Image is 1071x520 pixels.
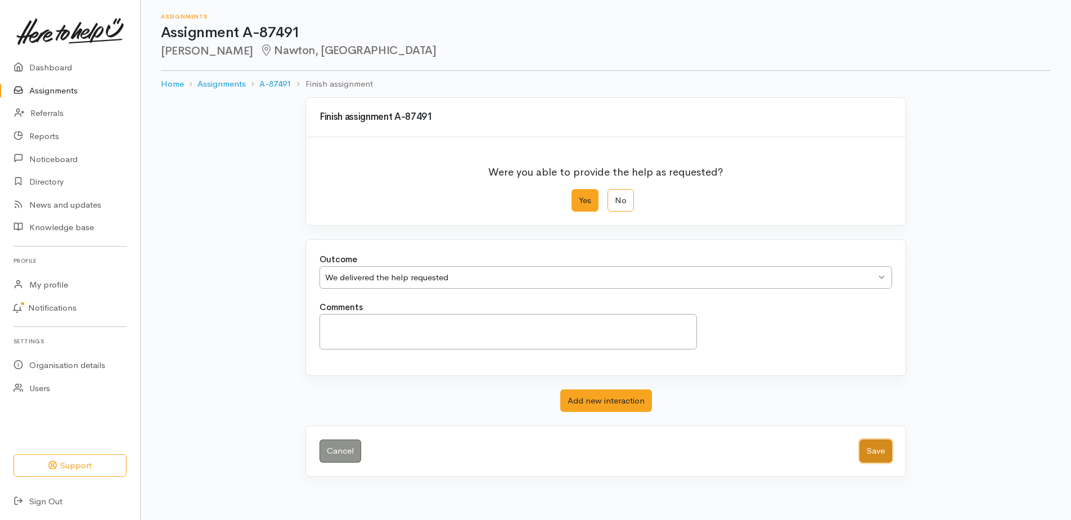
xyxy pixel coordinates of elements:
label: Comments [319,301,363,314]
label: Outcome [319,253,357,266]
label: Yes [571,189,598,212]
h6: Settings [13,334,127,349]
label: No [607,189,634,212]
span: Nawton, [GEOGRAPHIC_DATA] [260,43,436,57]
li: Finish assignment [291,78,372,91]
a: Home [161,78,184,91]
button: Save [859,440,892,463]
h1: Assignment A-87491 [161,25,1051,41]
nav: breadcrumb [161,71,1051,97]
h2: [PERSON_NAME] [161,44,1051,57]
button: Add new interaction [560,389,652,413]
button: Support [13,454,127,477]
a: Assignments [197,78,246,91]
h3: Finish assignment A-87491 [319,112,892,123]
p: Were you able to provide the help as requested? [488,158,723,180]
h6: Assignments [161,14,1051,20]
div: We delivered the help requested [325,271,876,284]
a: A-87491 [259,78,291,91]
h6: Profile [13,253,127,268]
a: Cancel [319,440,361,463]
